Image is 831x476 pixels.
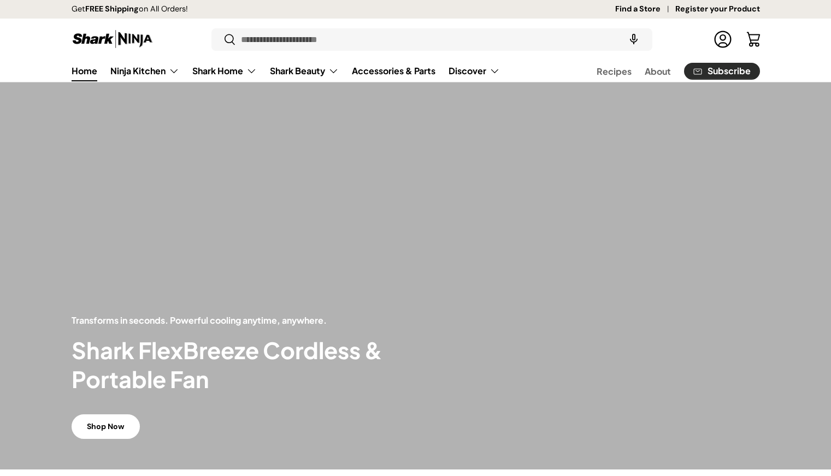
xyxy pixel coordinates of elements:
summary: Shark Beauty [263,60,345,82]
nav: Secondary [570,60,760,82]
a: Recipes [597,61,632,82]
a: Shark Home [192,60,257,82]
a: Register your Product [675,3,760,15]
summary: Ninja Kitchen [104,60,186,82]
a: About [645,61,671,82]
nav: Primary [72,60,500,82]
a: Shark Beauty [270,60,339,82]
span: Subscribe [708,67,751,75]
a: Discover [449,60,500,82]
p: Get on All Orders! [72,3,188,15]
strong: FREE Shipping [85,4,139,14]
a: Subscribe [684,63,760,80]
a: Accessories & Parts [352,60,435,81]
a: Ninja Kitchen [110,60,179,82]
img: Shark Ninja Philippines [72,28,154,50]
h2: Shark FlexBreeze Cordless & Portable Fan [72,336,416,394]
a: Find a Store [615,3,675,15]
summary: Discover [442,60,506,82]
speech-search-button: Search by voice [616,27,651,51]
summary: Shark Home [186,60,263,82]
a: Home [72,60,97,81]
a: Shop Now [72,414,140,439]
p: Transforms in seconds. Powerful cooling anytime, anywhere. [72,314,416,327]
